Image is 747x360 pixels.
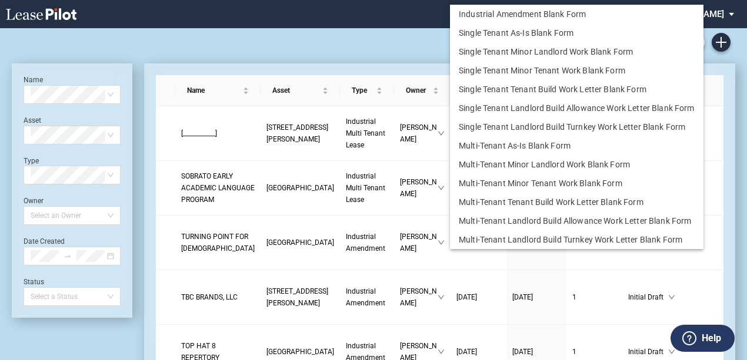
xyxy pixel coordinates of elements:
[712,33,731,52] a: Create new document
[702,331,721,346] label: Help
[181,293,238,301] span: TBC BRANDS, LLC
[438,184,445,191] span: down
[400,176,437,200] span: [PERSON_NAME]
[572,182,617,194] a: 1
[181,231,255,254] a: TURNING POINT FOR [DEMOGRAPHIC_DATA]
[266,237,334,248] a: [GEOGRAPHIC_DATA]
[181,291,255,303] a: TBC BRANDS, LLC
[628,127,668,139] span: Initial Draft
[181,127,255,139] a: [___________]
[668,239,675,246] span: down
[512,184,533,192] span: [DATE]
[406,85,430,96] span: Owner
[578,85,603,96] span: Version
[266,348,334,356] span: Dow Business Center
[266,182,334,194] a: [GEOGRAPHIC_DATA]
[181,170,255,206] a: SOBRATO EARLY ACADEMIC LANGUAGE PROGRAM
[512,182,561,194] a: [DATE]
[181,129,217,137] span: [___________]
[456,127,501,139] a: [DATE]
[24,278,44,286] label: Status
[24,197,44,205] label: Owner
[400,122,437,145] span: [PERSON_NAME]
[668,294,675,301] span: down
[346,170,388,206] a: Industrial Multi Tenant Lease
[456,346,501,358] a: [DATE]
[668,184,675,191] span: down
[24,116,41,125] label: Asset
[456,293,477,301] span: [DATE]
[352,85,374,96] span: Type
[456,238,477,247] span: [DATE]
[682,33,708,52] md-menu: Download Blank Form List
[400,285,437,309] span: [PERSON_NAME]
[456,182,501,194] a: [DATE]
[512,348,533,356] span: [DATE]
[572,129,576,137] span: 1
[266,122,334,145] a: [STREET_ADDRESS][PERSON_NAME]
[456,237,501,248] a: [DATE]
[628,237,668,248] span: Initial Draft
[572,348,576,356] span: 1
[512,129,533,137] span: [DATE]
[394,75,450,106] th: Owner
[572,291,617,303] a: 1
[462,85,486,96] span: Created
[506,75,566,106] th: Modified
[671,325,735,352] button: Help
[346,231,388,254] a: Industrial Amendment
[451,75,506,106] th: Created
[266,285,334,309] a: [STREET_ADDRESS][PERSON_NAME]
[622,75,681,106] th: Status
[266,184,334,192] span: Calaveras Center
[346,117,385,149] span: Industrial Multi Tenant Lease
[346,172,385,204] span: Industrial Multi Tenant Lease
[438,294,445,301] span: down
[24,76,43,84] label: Name
[272,85,320,96] span: Asset
[628,182,668,194] span: Initial Draft
[64,252,72,260] span: to
[266,346,334,358] a: [GEOGRAPHIC_DATA]
[346,285,388,309] a: Industrial Amendment
[668,348,675,355] span: down
[340,75,394,106] th: Type
[572,238,576,247] span: 1
[512,237,561,248] a: [DATE]
[64,252,72,260] span: swap-right
[24,157,39,165] label: Type
[512,127,561,139] a: [DATE]
[572,293,576,301] span: 1
[634,85,661,96] span: Status
[346,116,388,151] a: Industrial Multi Tenant Lease
[24,237,65,245] label: Date Created
[456,129,477,137] span: [DATE]
[572,184,576,192] span: 1
[628,291,668,303] span: Initial Draft
[181,172,255,204] span: SOBRATO EARLY ACADEMIC LANGUAGE PROGRAM
[668,130,675,137] span: down
[346,287,385,307] span: Industrial Amendment
[438,239,445,246] span: down
[456,184,477,192] span: [DATE]
[346,233,385,253] span: Industrial Amendment
[266,123,328,143] span: 100 Anderson Avenue
[266,238,334,247] span: Dupont Industrial Center
[572,346,617,358] a: 1
[266,287,328,307] span: 100 Anderson Avenue
[261,75,340,106] th: Asset
[628,346,668,358] span: Initial Draft
[438,348,445,355] span: down
[456,291,501,303] a: [DATE]
[512,293,533,301] span: [DATE]
[512,291,561,303] a: [DATE]
[400,231,437,254] span: [PERSON_NAME]
[512,238,533,247] span: [DATE]
[686,33,705,52] button: Download Blank Form
[572,237,617,248] a: 1
[456,348,477,356] span: [DATE]
[438,130,445,137] span: down
[187,85,241,96] span: Name
[566,75,623,106] th: Version
[512,346,561,358] a: [DATE]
